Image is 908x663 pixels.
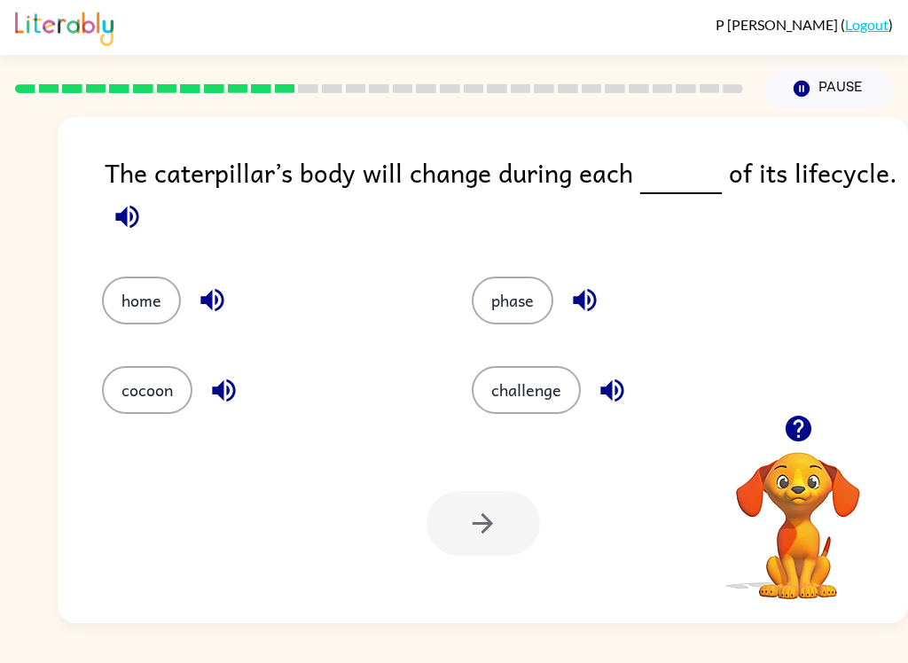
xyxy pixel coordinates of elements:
[472,366,581,414] button: challenge
[716,16,893,33] div: ( )
[845,16,888,33] a: Logout
[102,366,192,414] button: cocoon
[716,16,841,33] span: P [PERSON_NAME]
[15,7,113,46] img: Literably
[472,277,553,324] button: phase
[764,68,893,109] button: Pause
[102,277,181,324] button: home
[105,152,908,241] div: The caterpillar’s body will change during each of its lifecycle.
[709,425,887,602] video: Your browser must support playing .mp4 files to use Literably. Please try using another browser.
